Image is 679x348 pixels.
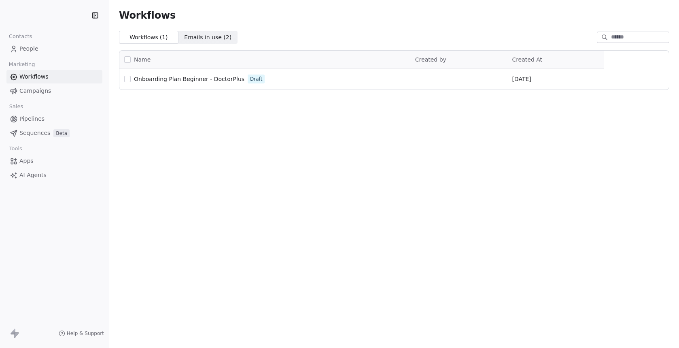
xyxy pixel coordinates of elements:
span: [DATE] [512,75,531,83]
span: Tools [6,143,25,155]
a: Help & Support [59,330,104,337]
span: Draft [250,75,262,83]
span: Apps [19,157,34,165]
span: Help & Support [67,330,104,337]
span: Emails in use ( 2 ) [184,33,231,42]
span: Sequences [19,129,50,137]
span: Contacts [5,30,36,43]
a: SequencesBeta [6,126,102,140]
a: Campaigns [6,84,102,98]
span: Workflows [19,73,49,81]
span: Campaigns [19,87,51,95]
span: Workflows [119,10,176,21]
a: Pipelines [6,112,102,126]
span: Onboarding Plan Beginner - DoctorPlus [134,76,244,82]
span: Sales [6,100,27,113]
span: Beta [53,129,70,137]
span: AI Agents [19,171,47,179]
span: Created At [512,56,542,63]
a: Apps [6,154,102,168]
span: Pipelines [19,115,45,123]
a: Workflows [6,70,102,83]
span: People [19,45,38,53]
span: Created by [415,56,446,63]
span: Name [134,56,151,64]
span: Marketing [5,58,38,70]
a: AI Agents [6,169,102,182]
a: People [6,42,102,56]
a: Onboarding Plan Beginner - DoctorPlus [134,75,244,83]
